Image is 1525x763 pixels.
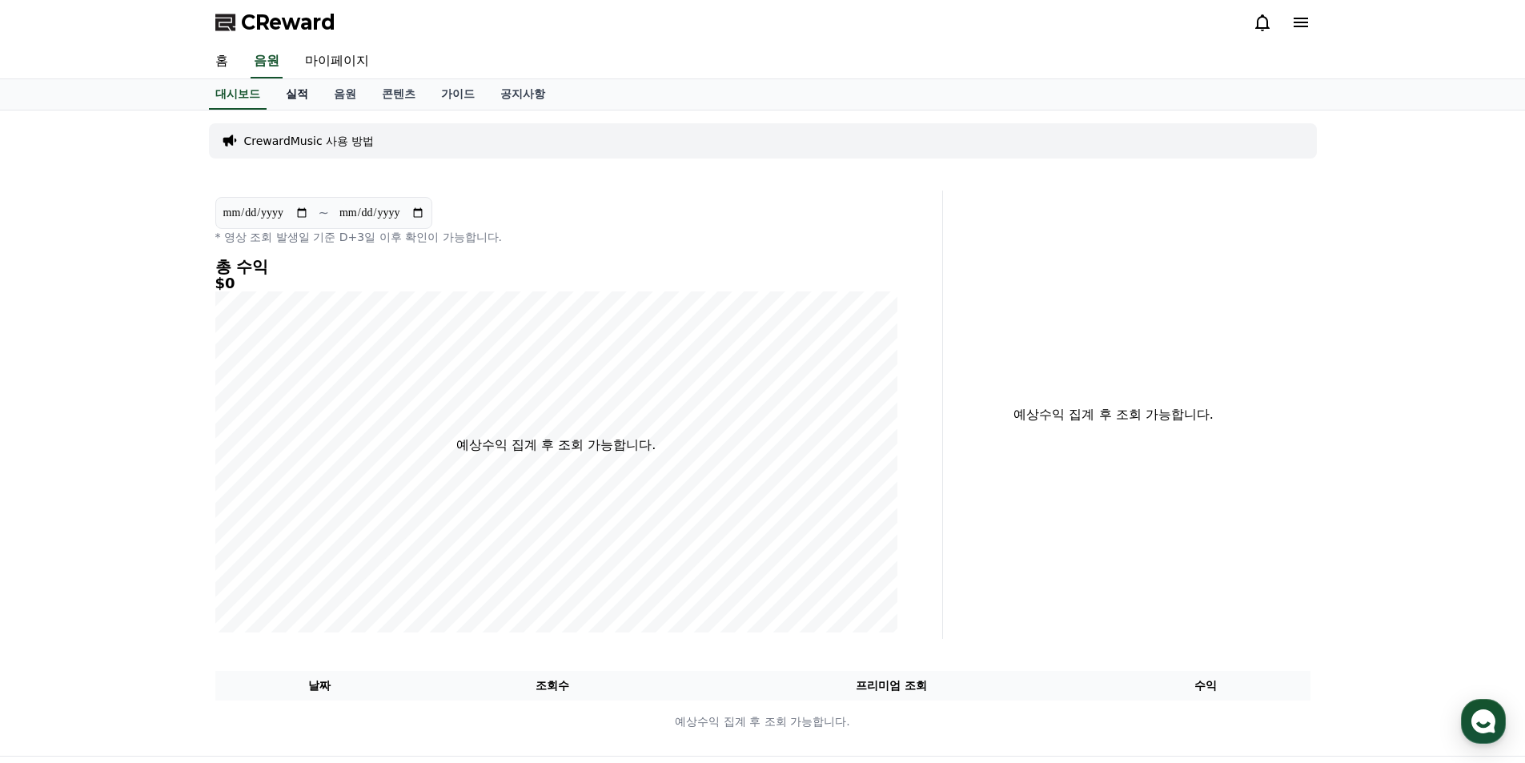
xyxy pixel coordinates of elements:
[207,508,307,548] a: 설정
[1102,671,1310,701] th: 수익
[215,10,335,35] a: CReward
[273,79,321,110] a: 실적
[488,79,558,110] a: 공지사항
[106,508,207,548] a: 대화
[428,79,488,110] a: 가이드
[241,10,335,35] span: CReward
[215,275,897,291] h5: $0
[215,671,424,701] th: 날짜
[203,45,241,78] a: 홈
[456,436,656,455] p: 예상수익 집계 후 조회 가능합니다.
[319,203,329,223] p: ~
[251,45,283,78] a: 음원
[244,133,375,149] a: CrewardMusic 사용 방법
[423,671,680,701] th: 조회수
[956,405,1272,424] p: 예상수익 집계 후 조회 가능합니다.
[247,532,267,544] span: 설정
[292,45,382,78] a: 마이페이지
[5,508,106,548] a: 홈
[215,229,897,245] p: * 영상 조회 발생일 기준 D+3일 이후 확인이 가능합니다.
[215,258,897,275] h4: 총 수익
[321,79,369,110] a: 음원
[146,532,166,545] span: 대화
[50,532,60,544] span: 홈
[209,79,267,110] a: 대시보드
[681,671,1102,701] th: 프리미엄 조회
[369,79,428,110] a: 콘텐츠
[216,713,1310,730] p: 예상수익 집계 후 조회 가능합니다.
